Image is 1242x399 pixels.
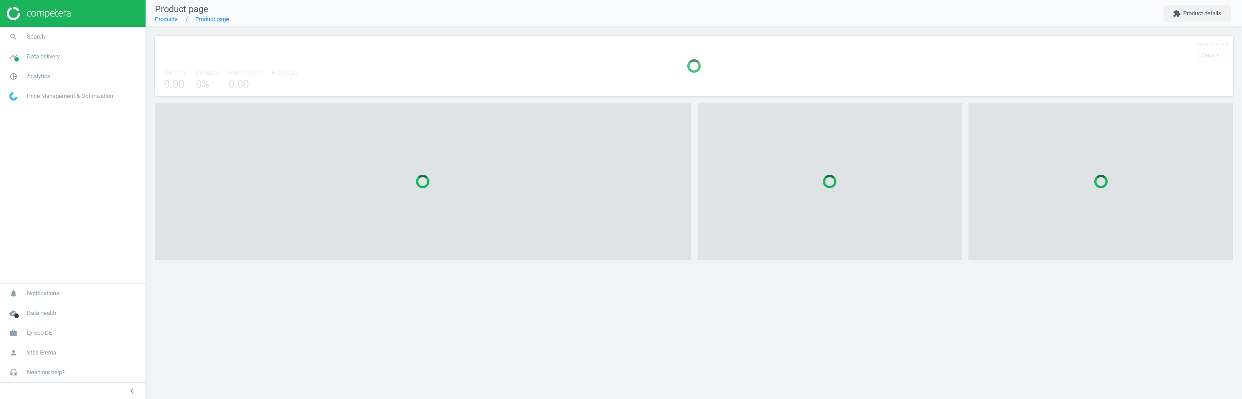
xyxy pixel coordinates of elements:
[5,285,22,302] i: notifications
[5,305,22,322] i: cloud_done
[195,16,229,22] a: Product page
[127,386,137,396] i: chevron_left
[1173,9,1181,18] i: extension
[27,309,56,317] span: Data health
[5,28,22,45] i: search
[5,364,22,381] i: headset_mic
[27,289,59,297] span: Notifications
[5,344,22,361] i: person
[7,7,71,20] img: ajHJNr6hYgQAAAAASUVORK5CYII=
[121,385,143,397] button: chevron_left
[27,349,56,357] span: Stas Erema
[1163,5,1231,22] button: extensionProduct details
[27,53,60,61] span: Data delivery
[5,68,22,85] i: pie_chart_outlined
[27,368,65,377] span: Need our help?
[155,4,208,14] span: Product page
[27,92,113,100] span: Price Management & Optimization
[9,92,18,101] img: wGWNvw8QSZomAAAAABJRU5ErkJggg==
[5,48,22,65] i: timeline
[155,16,178,22] a: Products
[27,329,52,337] span: Lyreco DE
[5,324,22,341] i: work
[27,33,45,41] span: Search
[27,72,50,80] span: Analytics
